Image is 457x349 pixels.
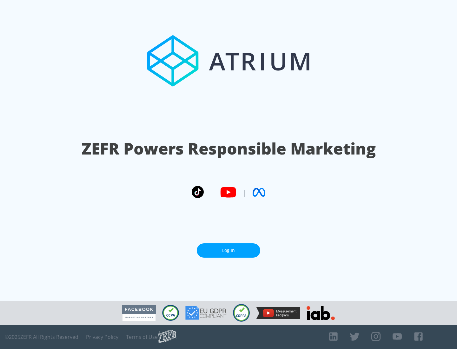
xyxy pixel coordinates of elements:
span: | [242,188,246,197]
img: YouTube Measurement Program [256,307,300,319]
a: Privacy Policy [86,334,118,340]
img: CCPA Compliant [162,305,179,321]
img: Facebook Marketing Partner [122,305,156,321]
a: Log In [197,243,260,258]
img: COPPA Compliant [233,304,250,322]
a: Terms of Use [126,334,158,340]
span: © 2025 ZEFR All Rights Reserved [5,334,78,340]
h1: ZEFR Powers Responsible Marketing [82,138,376,160]
img: GDPR Compliant [185,306,227,320]
img: IAB [307,306,335,320]
span: | [210,188,214,197]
